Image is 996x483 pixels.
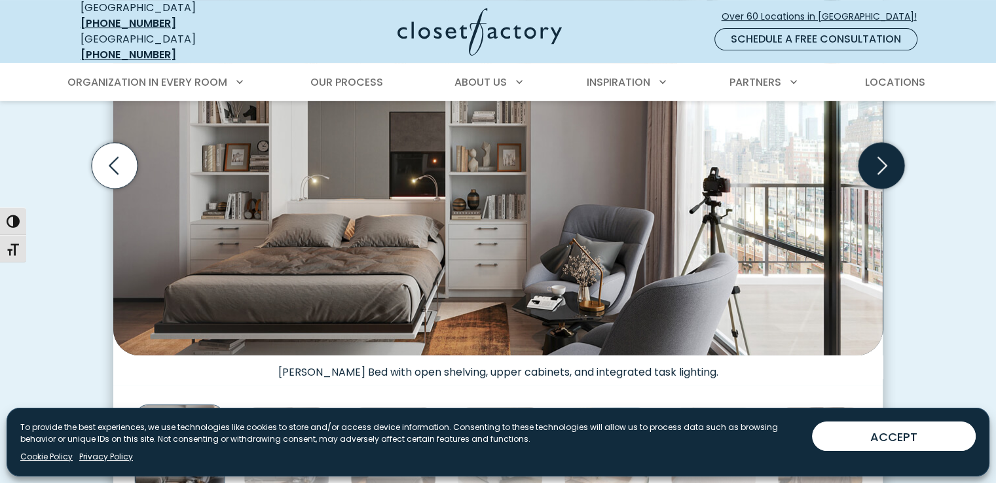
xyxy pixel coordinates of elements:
[81,47,176,62] a: [PHONE_NUMBER]
[864,75,925,90] span: Locations
[67,75,227,90] span: Organization in Every Room
[113,355,883,379] figcaption: [PERSON_NAME] Bed with open shelving, upper cabinets, and integrated task lighting.
[587,75,650,90] span: Inspiration
[714,28,917,50] a: Schedule a Free Consultation
[310,75,383,90] span: Our Process
[58,64,938,101] nav: Primary Menu
[86,137,143,194] button: Previous slide
[729,75,781,90] span: Partners
[454,75,507,90] span: About Us
[722,10,927,24] span: Over 60 Locations in [GEOGRAPHIC_DATA]!
[721,5,928,28] a: Over 60 Locations in [GEOGRAPHIC_DATA]!
[397,8,562,56] img: Closet Factory Logo
[79,451,133,463] a: Privacy Policy
[81,16,176,31] a: [PHONE_NUMBER]
[81,31,270,63] div: [GEOGRAPHIC_DATA]
[853,137,910,194] button: Next slide
[20,421,802,445] p: To provide the best experiences, we use technologies like cookies to store and/or access device i...
[20,451,73,463] a: Cookie Policy
[812,421,976,451] button: ACCEPT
